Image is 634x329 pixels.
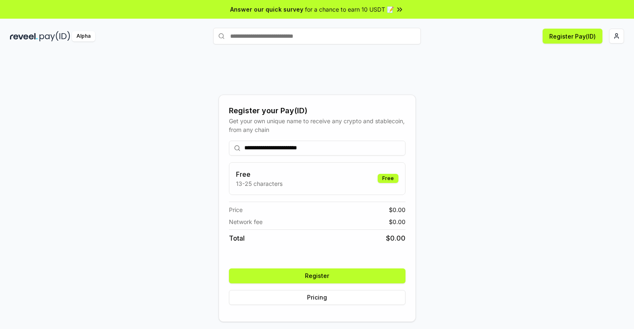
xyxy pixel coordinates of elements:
[230,5,303,14] span: Answer our quick survey
[389,217,405,226] span: $ 0.00
[229,117,405,134] div: Get your own unique name to receive any crypto and stablecoin, from any chain
[236,179,283,188] p: 13-25 characters
[229,290,405,305] button: Pricing
[229,105,405,117] div: Register your Pay(ID)
[229,205,243,214] span: Price
[229,233,245,243] span: Total
[72,31,95,41] div: Alpha
[10,31,38,41] img: reveel_dark
[236,169,283,179] h3: Free
[389,205,405,214] span: $ 0.00
[229,217,263,226] span: Network fee
[305,5,394,14] span: for a chance to earn 10 USDT 📝
[39,31,70,41] img: pay_id
[229,268,405,283] button: Register
[378,174,398,183] div: Free
[386,233,405,243] span: $ 0.00
[543,29,602,44] button: Register Pay(ID)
